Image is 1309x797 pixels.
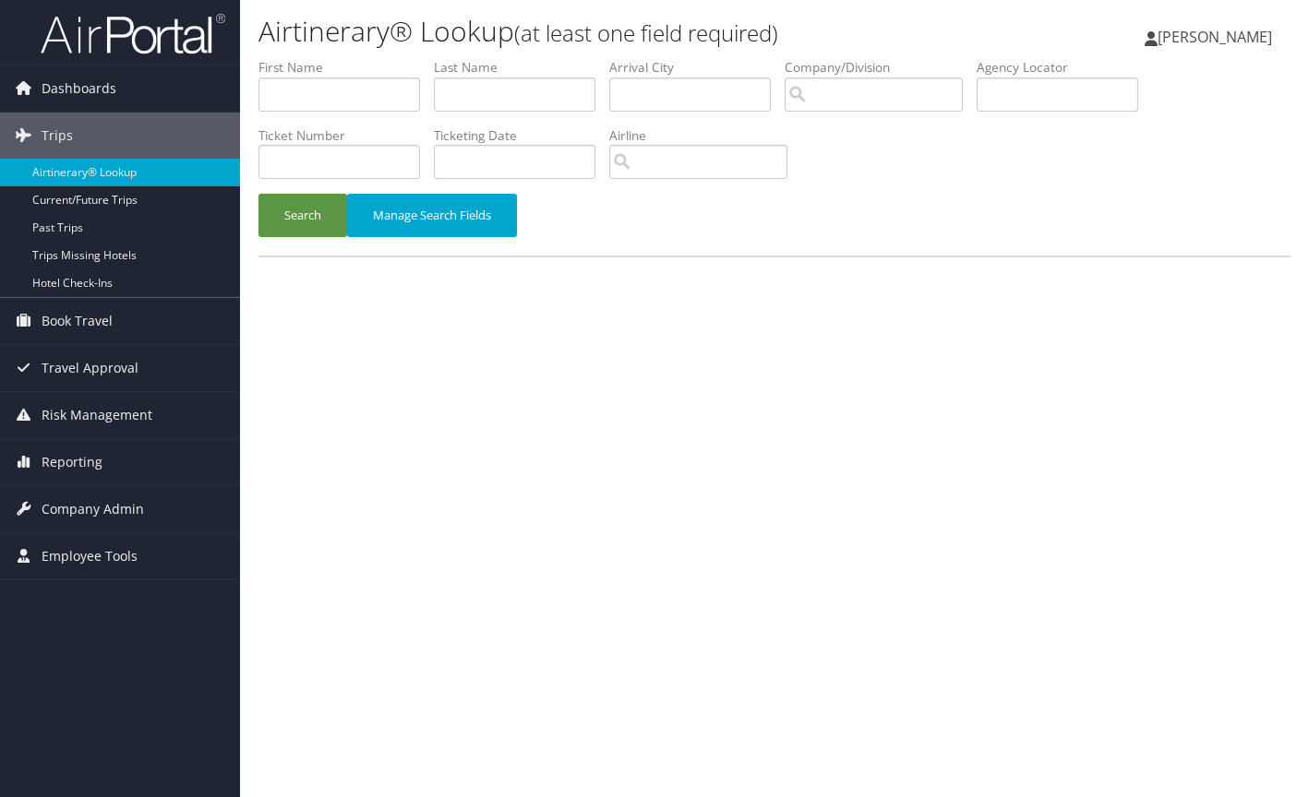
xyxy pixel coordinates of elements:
[42,392,152,438] span: Risk Management
[258,126,434,145] label: Ticket Number
[977,58,1152,77] label: Agency Locator
[42,65,116,112] span: Dashboards
[785,58,977,77] label: Company/Division
[42,439,102,485] span: Reporting
[258,58,434,77] label: First Name
[42,345,138,391] span: Travel Approval
[609,126,801,145] label: Airline
[347,194,517,237] button: Manage Search Fields
[514,18,778,48] small: (at least one field required)
[41,12,225,55] img: airportal-logo.png
[1145,9,1291,65] a: [PERSON_NAME]
[42,533,138,579] span: Employee Tools
[258,194,347,237] button: Search
[1158,27,1272,47] span: [PERSON_NAME]
[609,58,785,77] label: Arrival City
[258,12,946,51] h1: Airtinerary® Lookup
[42,113,73,159] span: Trips
[42,486,144,532] span: Company Admin
[434,58,609,77] label: Last Name
[42,298,113,344] span: Book Travel
[434,126,609,145] label: Ticketing Date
